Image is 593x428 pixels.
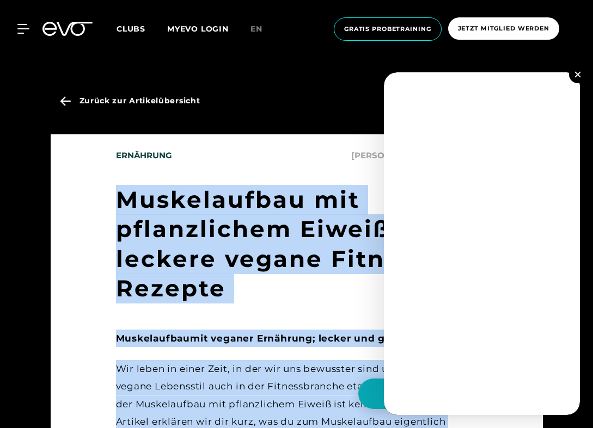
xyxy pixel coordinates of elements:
[331,17,445,41] a: Gratis Probetraining
[458,24,549,33] span: Jetzt Mitglied werden
[358,379,571,409] button: Hallo Athlet! Was möchtest du tun?
[167,24,229,34] a: MYEVO LOGIN
[80,95,200,107] span: Zurück zur Artikelübersicht
[117,24,145,34] span: Clubs
[250,24,262,34] span: en
[116,333,191,344] strong: Muskelaufbau
[445,17,563,41] a: Jetzt Mitglied werden
[351,150,438,162] span: [PERSON_NAME]
[190,333,421,344] strong: mit veganer Ernährung; lecker und gesund!
[574,71,580,77] img: close.svg
[344,24,431,34] span: Gratis Probetraining
[116,150,172,162] span: Ernährung
[250,23,276,35] a: en
[116,185,478,303] h1: Muskelaufbau mit pflanzlichem Eiweiß: 5 leckere vegane Fitness Rezepte
[56,87,205,134] a: Zurück zur Artikelübersicht
[117,23,167,34] a: Clubs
